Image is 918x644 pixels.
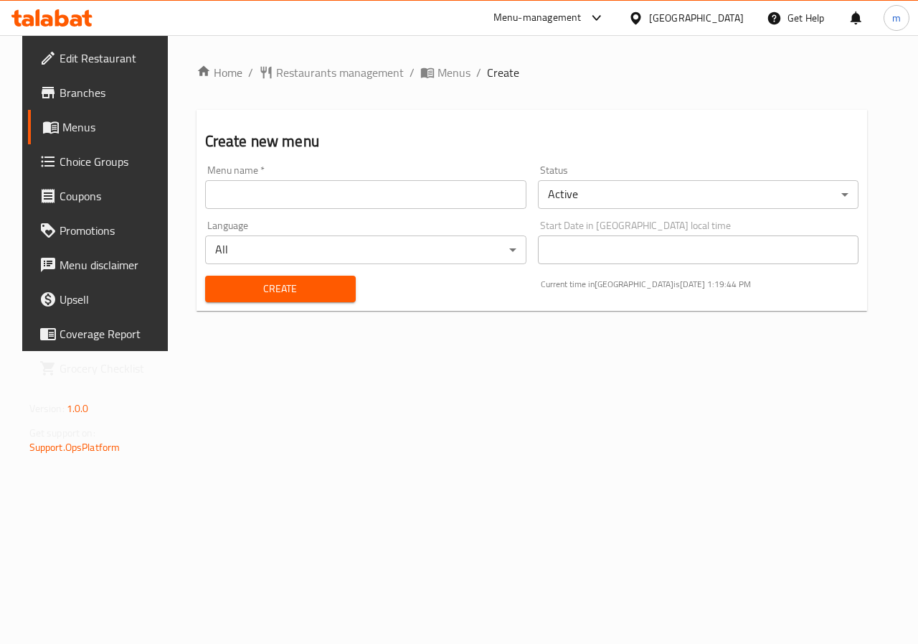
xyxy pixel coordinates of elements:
span: Choice Groups [60,153,164,170]
div: Menu-management [493,9,582,27]
li: / [410,64,415,81]
li: / [476,64,481,81]
a: Promotions [28,213,176,248]
a: Support.OpsPlatform [29,438,120,457]
div: [GEOGRAPHIC_DATA] [649,10,744,26]
span: Create [217,280,344,298]
a: Upsell [28,282,176,317]
span: Restaurants management [276,64,404,81]
a: Coupons [28,179,176,213]
a: Menu disclaimer [28,248,176,282]
a: Branches [28,75,176,110]
a: Restaurants management [259,64,404,81]
h2: Create new menu [205,131,859,152]
span: Menus [437,64,470,81]
a: Menus [420,64,470,81]
input: Please enter Menu name [205,180,526,209]
span: Menu disclaimer [60,256,164,274]
span: Coverage Report [60,325,164,342]
a: Menus [28,110,176,144]
span: Get support on: [29,424,95,442]
a: Coverage Report [28,317,176,351]
span: Grocery Checklist [60,360,164,377]
button: Create [205,276,356,302]
span: Create [487,64,519,81]
a: Edit Restaurant [28,41,176,75]
span: m [892,10,901,26]
li: / [248,64,253,81]
p: Current time in [GEOGRAPHIC_DATA] is [DATE] 1:19:44 PM [541,278,859,291]
a: Choice Groups [28,144,176,179]
div: Active [538,180,859,209]
span: Menus [62,118,164,136]
div: All [205,235,526,264]
span: Version: [29,399,65,418]
span: Coupons [60,187,164,205]
span: Upsell [60,291,164,308]
a: Home [197,64,242,81]
span: Edit Restaurant [60,50,164,67]
nav: breadcrumb [197,64,868,81]
a: Grocery Checklist [28,351,176,386]
span: Promotions [60,222,164,239]
span: 1.0.0 [67,399,89,418]
span: Branches [60,84,164,101]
